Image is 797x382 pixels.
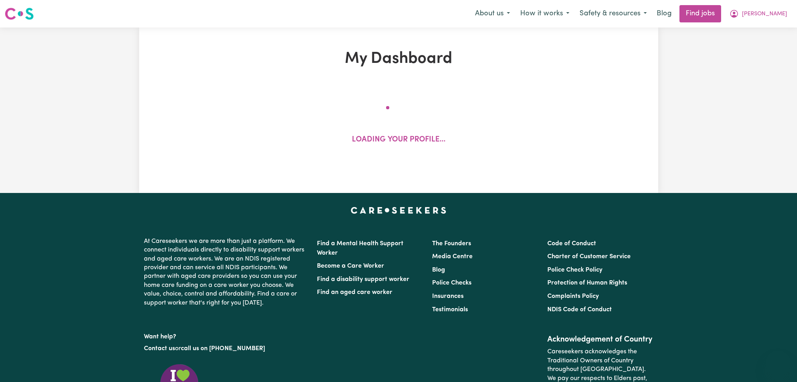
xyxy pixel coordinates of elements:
a: Find a disability support worker [317,276,409,283]
a: Police Checks [432,280,471,286]
img: Careseekers logo [5,7,34,21]
a: Blog [652,5,676,22]
p: or [144,341,307,356]
a: Complaints Policy [547,293,599,299]
button: Safety & resources [574,6,652,22]
iframe: Button to launch messaging window [766,351,791,376]
a: Insurances [432,293,464,299]
a: The Founders [432,241,471,247]
p: Loading your profile... [352,134,445,146]
a: Code of Conduct [547,241,596,247]
a: Charter of Customer Service [547,253,631,260]
button: How it works [515,6,574,22]
a: call us on [PHONE_NUMBER] [181,345,265,352]
a: Protection of Human Rights [547,280,627,286]
h1: My Dashboard [230,50,567,68]
p: At Careseekers we are more than just a platform. We connect individuals directly to disability su... [144,234,307,310]
button: My Account [724,6,792,22]
span: [PERSON_NAME] [742,10,787,18]
a: Careseekers home page [351,207,446,213]
h2: Acknowledgement of Country [547,335,653,344]
a: Testimonials [432,307,468,313]
a: Contact us [144,345,175,352]
a: Become a Care Worker [317,263,384,269]
a: Careseekers logo [5,5,34,23]
p: Want help? [144,329,307,341]
a: Blog [432,267,445,273]
a: Police Check Policy [547,267,602,273]
a: Find a Mental Health Support Worker [317,241,403,256]
button: About us [470,6,515,22]
a: Find an aged care worker [317,289,392,296]
a: Media Centre [432,253,473,260]
a: Find jobs [679,5,721,22]
a: NDIS Code of Conduct [547,307,612,313]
